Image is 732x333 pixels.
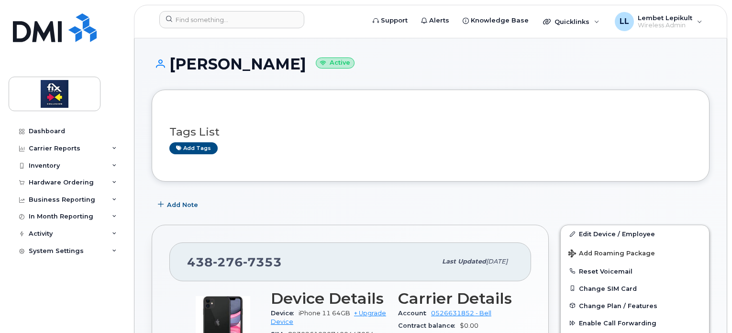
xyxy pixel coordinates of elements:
[486,258,508,265] span: [DATE]
[169,126,692,138] h3: Tags List
[398,310,431,317] span: Account
[460,322,478,329] span: $0.00
[561,297,709,314] button: Change Plan / Features
[561,280,709,297] button: Change SIM Card
[299,310,350,317] span: iPhone 11 64GB
[213,255,243,269] span: 276
[431,310,491,317] a: 0526631852 - Bell
[568,250,655,259] span: Add Roaming Package
[579,302,657,309] span: Change Plan / Features
[561,225,709,242] a: Edit Device / Employee
[187,255,282,269] span: 438
[561,243,709,263] button: Add Roaming Package
[316,57,355,69] small: Active
[152,196,206,213] button: Add Note
[271,290,387,307] h3: Device Details
[152,56,710,72] h1: [PERSON_NAME]
[561,314,709,332] button: Enable Call Forwarding
[398,322,460,329] span: Contract balance
[398,290,514,307] h3: Carrier Details
[167,200,198,209] span: Add Note
[243,255,282,269] span: 7353
[169,142,218,154] a: Add tags
[442,258,486,265] span: Last updated
[271,310,299,317] span: Device
[579,320,656,327] span: Enable Call Forwarding
[561,263,709,280] button: Reset Voicemail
